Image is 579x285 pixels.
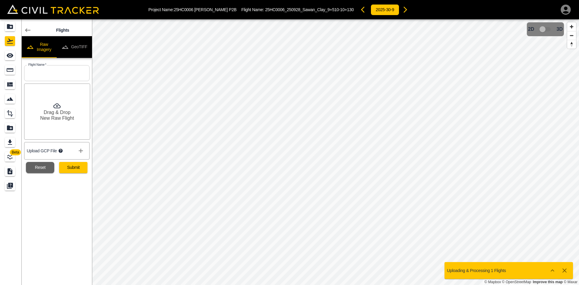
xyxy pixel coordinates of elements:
[546,264,558,277] button: Show more
[484,280,501,284] a: Mapbox
[447,268,506,273] p: Uploading & Processing 1 Flights
[502,280,531,284] a: OpenStreetMap
[567,31,576,40] button: Zoom out
[241,7,354,12] p: Flight Name:
[567,40,576,49] button: Reset bearing to north
[148,7,236,12] p: Project Name: 25HC0006 [PERSON_NAME] P2B
[537,24,554,35] span: 3D model not uploaded yet
[265,7,354,12] span: 25HC0006_250928_Sawan_Clay_9+510-10+130
[564,280,577,284] a: Maxar
[533,280,563,284] a: Map feedback
[567,22,576,31] button: Zoom in
[528,27,534,32] span: 2D
[7,5,99,14] img: Civil Tracker
[371,4,399,15] button: 2025-30-9
[92,19,579,285] canvas: Map
[557,27,563,32] span: 3D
